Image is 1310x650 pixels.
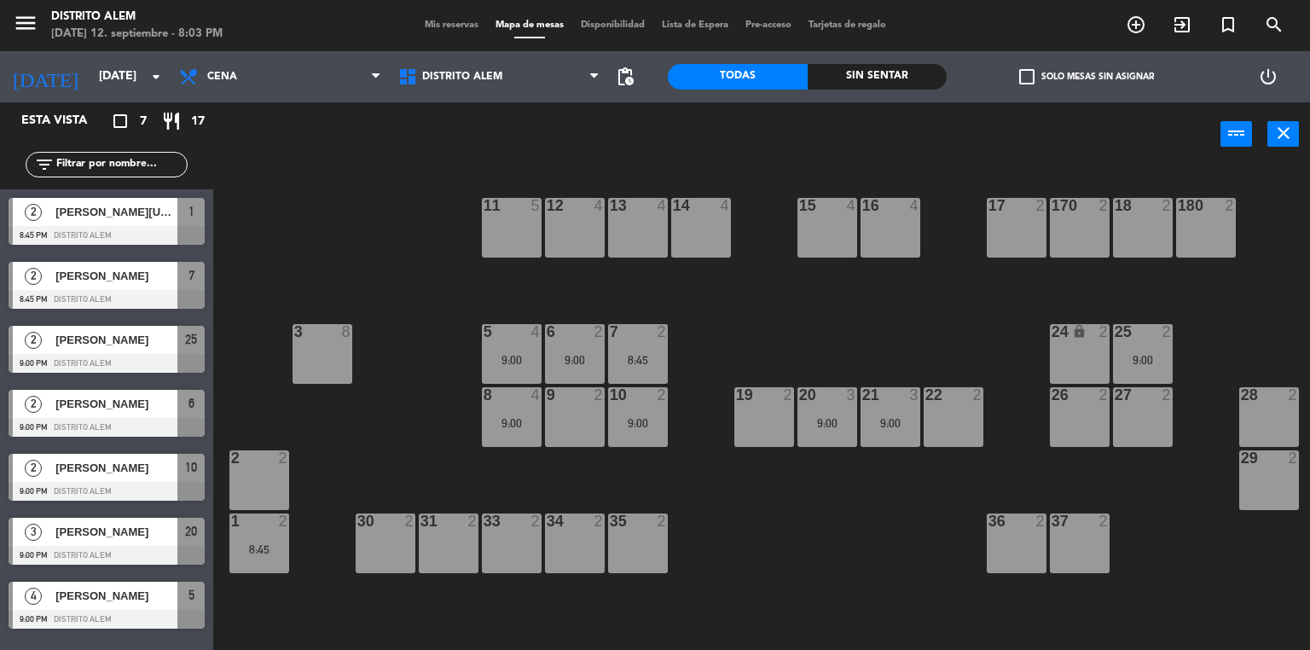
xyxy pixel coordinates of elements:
[847,198,857,213] div: 4
[188,393,194,414] span: 6
[25,524,42,541] span: 3
[1218,15,1238,35] i: turned_in_not
[422,71,502,83] span: Distrito Alem
[1220,121,1252,147] button: power_input
[594,198,605,213] div: 4
[572,20,653,30] span: Disponibilidad
[594,324,605,340] div: 2
[808,64,948,90] div: Sin sentar
[800,20,895,30] span: Tarjetas de regalo
[1052,387,1052,403] div: 26
[487,20,572,30] span: Mapa de mesas
[910,387,920,403] div: 3
[405,514,415,529] div: 2
[799,198,800,213] div: 15
[1226,123,1247,143] i: power_input
[1162,198,1173,213] div: 2
[484,514,484,529] div: 33
[653,20,737,30] span: Lista de Espera
[988,198,989,213] div: 17
[55,587,177,605] span: [PERSON_NAME]
[531,387,542,403] div: 4
[140,112,147,131] span: 7
[25,588,42,605] span: 4
[482,417,542,429] div: 9:00
[925,387,926,403] div: 22
[658,324,668,340] div: 2
[668,64,808,90] div: Todas
[1273,123,1294,143] i: close
[1099,387,1110,403] div: 2
[531,198,542,213] div: 5
[279,514,289,529] div: 2
[231,450,232,466] div: 2
[1019,69,1154,84] label: Solo mesas sin asignar
[55,267,177,285] span: [PERSON_NAME]
[188,201,194,222] span: 1
[797,417,857,429] div: 9:00
[1115,387,1116,403] div: 27
[191,112,205,131] span: 17
[1126,15,1146,35] i: add_circle_outline
[1162,324,1173,340] div: 2
[185,457,197,478] span: 10
[862,387,863,403] div: 21
[110,111,130,131] i: crop_square
[188,265,194,286] span: 7
[55,203,177,221] span: [PERSON_NAME][US_STATE]
[185,329,197,350] span: 25
[1258,67,1278,87] i: power_settings_new
[294,324,295,340] div: 3
[188,585,194,606] span: 5
[1036,198,1046,213] div: 2
[784,387,794,403] div: 2
[55,155,187,174] input: Filtrar por nombre...
[25,332,42,349] span: 2
[1099,198,1110,213] div: 2
[1099,324,1110,340] div: 2
[988,514,989,529] div: 36
[1226,198,1236,213] div: 2
[55,395,177,413] span: [PERSON_NAME]
[468,514,478,529] div: 2
[207,71,237,83] span: Cena
[1052,324,1052,340] div: 24
[1113,354,1173,366] div: 9:00
[1289,450,1299,466] div: 2
[231,514,232,529] div: 1
[484,324,484,340] div: 5
[531,324,542,340] div: 4
[973,387,983,403] div: 2
[357,514,358,529] div: 30
[55,523,177,541] span: [PERSON_NAME]
[736,387,737,403] div: 19
[55,459,177,477] span: [PERSON_NAME]
[342,324,352,340] div: 8
[1115,324,1116,340] div: 25
[1072,324,1087,339] i: lock
[658,198,668,213] div: 4
[594,387,605,403] div: 2
[25,460,42,477] span: 2
[1162,387,1173,403] div: 2
[847,387,857,403] div: 3
[25,268,42,285] span: 2
[51,26,223,43] div: [DATE] 12. septiembre - 8:03 PM
[1172,15,1192,35] i: exit_to_app
[1178,198,1179,213] div: 180
[1036,514,1046,529] div: 2
[1099,514,1110,529] div: 2
[862,198,863,213] div: 16
[25,204,42,221] span: 2
[279,450,289,466] div: 2
[55,331,177,349] span: [PERSON_NAME]
[608,417,668,429] div: 9:00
